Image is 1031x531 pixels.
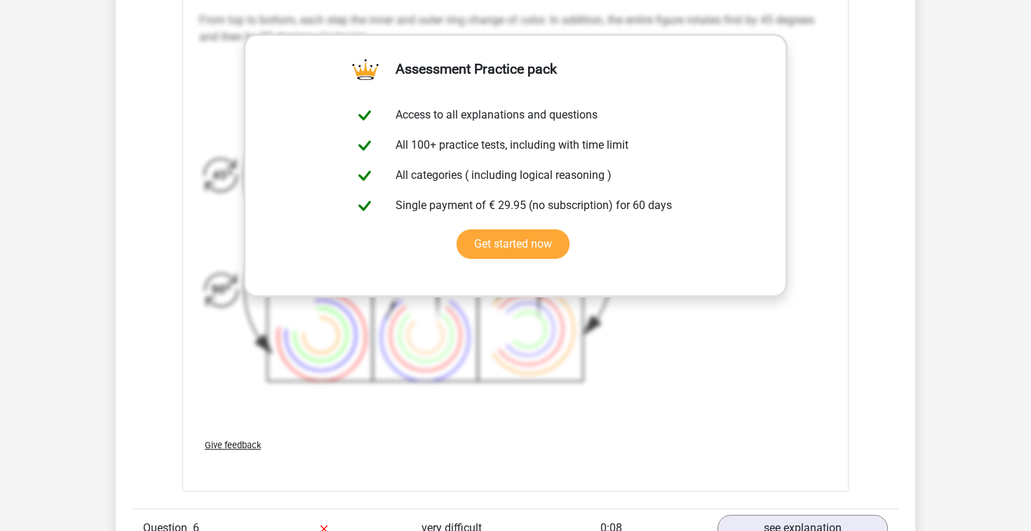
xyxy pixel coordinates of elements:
[199,12,832,46] p: From top to bottom, each step the inner and outer ring change of color. In addition, the entire f...
[457,229,570,259] a: Get started now
[205,440,261,450] span: Give feedback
